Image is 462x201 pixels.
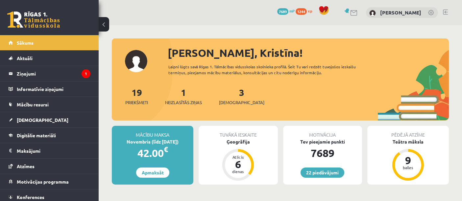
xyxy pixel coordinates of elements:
a: Mācību resursi [9,97,90,112]
a: 7689 mP [277,8,295,13]
span: Aktuāli [17,55,33,61]
div: 6 [228,159,248,169]
div: Tev pieejamie punkti [283,138,362,145]
a: 22 piedāvājumi [301,167,344,178]
div: Mācību maksa [112,126,193,138]
div: dienas [228,169,248,173]
div: balles [398,166,418,169]
div: Atlicis [228,155,248,159]
span: Konferences [17,194,44,200]
legend: Ziņojumi [17,66,90,81]
div: Pēdējā atzīme [367,126,449,138]
div: Tuvākā ieskaite [199,126,278,138]
a: [PERSON_NAME] [380,9,421,16]
span: mP [289,8,295,13]
span: € [164,145,168,154]
a: Digitālie materiāli [9,128,90,143]
span: [DEMOGRAPHIC_DATA] [17,117,68,123]
div: 7689 [283,145,362,161]
a: Rīgas 1. Tālmācības vidusskola [7,11,60,28]
div: Teātra māksla [367,138,449,145]
span: [DEMOGRAPHIC_DATA] [219,99,264,106]
a: 1244 xp [296,8,315,13]
a: Apmaksāt [136,167,169,178]
a: Ģeogrāfija Atlicis 6 dienas [199,138,278,182]
span: Priekšmeti [125,99,148,106]
span: Mācību resursi [17,101,49,107]
span: Motivācijas programma [17,179,69,185]
a: Atzīmes [9,159,90,174]
div: Motivācija [283,126,362,138]
div: Ģeogrāfija [199,138,278,145]
div: Novembris (līdz [DATE]) [112,138,193,145]
a: 19Priekšmeti [125,86,148,106]
span: 7689 [277,8,288,15]
span: Sākums [17,40,34,46]
legend: Informatīvie ziņojumi [17,81,90,97]
a: 3[DEMOGRAPHIC_DATA] [219,86,264,106]
legend: Maksājumi [17,143,90,158]
span: 1244 [296,8,307,15]
a: Ziņojumi1 [9,66,90,81]
img: Kristīna Vološina [369,10,376,16]
div: 42.00 [112,145,193,161]
span: Digitālie materiāli [17,132,56,138]
div: Laipni lūgts savā Rīgas 1. Tālmācības vidusskolas skolnieka profilā. Šeit Tu vari redzēt tuvojošo... [168,64,371,76]
a: [DEMOGRAPHIC_DATA] [9,112,90,127]
div: [PERSON_NAME], Kristīna! [168,45,449,61]
span: Atzīmes [17,163,35,169]
a: Maksājumi [9,143,90,158]
i: 1 [82,69,90,78]
div: 9 [398,155,418,166]
span: xp [308,8,312,13]
a: Sākums [9,35,90,50]
a: 1Neizlasītās ziņas [165,86,202,106]
a: Motivācijas programma [9,174,90,189]
a: Informatīvie ziņojumi [9,81,90,97]
a: Teātra māksla 9 balles [367,138,449,182]
span: Neizlasītās ziņas [165,99,202,106]
a: Aktuāli [9,51,90,66]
